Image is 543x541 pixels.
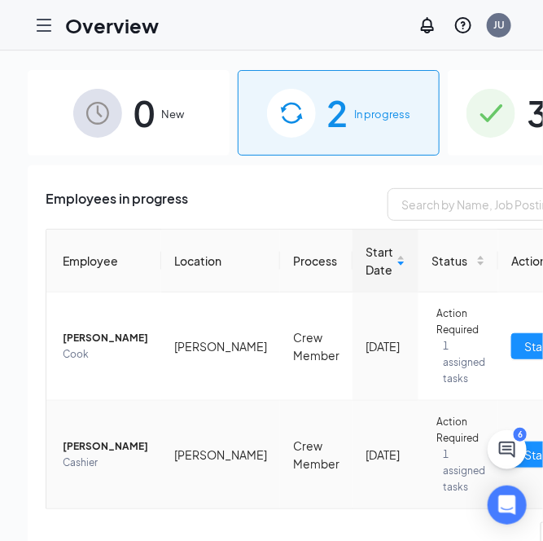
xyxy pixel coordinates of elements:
svg: Notifications [418,15,437,35]
div: JU [493,18,505,32]
div: 6 [514,428,527,442]
span: [PERSON_NAME] [63,438,148,455]
span: Cashier [63,455,148,471]
button: ChatActive [488,430,527,469]
h1: Overview [65,11,159,39]
span: 2 [327,85,348,141]
td: [PERSON_NAME] [161,401,280,508]
th: Process [280,230,353,292]
th: Employee [46,230,161,292]
span: [PERSON_NAME] [63,330,148,346]
td: Crew Member [280,292,353,401]
th: Status [418,230,498,292]
th: Location [161,230,280,292]
svg: QuestionInfo [453,15,473,35]
div: Open Intercom Messenger [488,486,527,525]
td: [PERSON_NAME] [161,292,280,401]
span: 1 assigned tasks [443,446,485,495]
span: Status [431,252,473,270]
span: 1 assigned tasks [443,338,485,387]
div: [DATE] [366,446,405,464]
span: Action Required [436,414,485,446]
span: Action Required [436,306,485,338]
span: New [161,106,184,122]
svg: ChatActive [497,440,517,460]
span: Start Date [366,243,393,279]
div: [DATE] [366,337,405,355]
td: Crew Member [280,401,353,508]
span: 0 [134,85,155,141]
span: In progress [355,106,411,122]
span: Cook [63,346,148,363]
span: Employees in progress [46,188,188,221]
svg: Hamburger [34,15,54,35]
